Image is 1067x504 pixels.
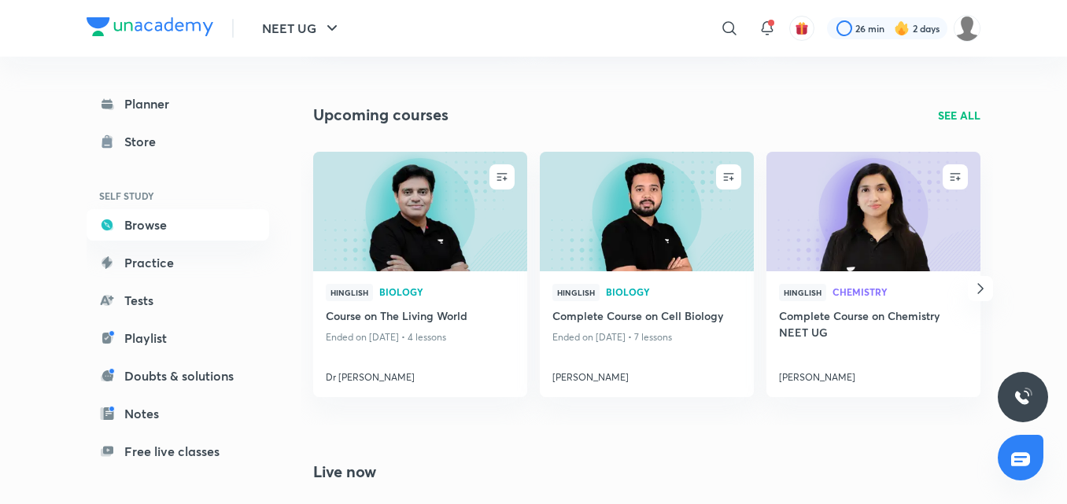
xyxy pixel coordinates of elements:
[552,284,600,301] span: Hinglish
[87,126,269,157] a: Store
[326,327,515,348] p: Ended on [DATE] • 4 lessons
[606,287,741,296] span: Biology
[789,16,814,41] button: avatar
[540,152,754,271] a: new-thumbnail
[552,307,741,327] a: Complete Course on Cell Biology
[606,287,741,298] a: Biology
[326,307,515,327] a: Course on The Living World
[1013,388,1032,407] img: ttu
[313,460,376,484] h2: Live now
[124,132,165,151] div: Store
[779,284,826,301] span: Hinglish
[938,107,980,123] a: SEE ALL
[87,247,269,278] a: Practice
[87,88,269,120] a: Planner
[311,150,529,272] img: new-thumbnail
[779,307,968,344] a: Complete Course on Chemistry NEET UG
[379,287,515,296] span: Biology
[87,17,213,36] img: Company Logo
[326,284,373,301] span: Hinglish
[87,209,269,241] a: Browse
[552,327,741,348] p: Ended on [DATE] • 7 lessons
[552,364,741,384] a: [PERSON_NAME]
[326,364,515,384] a: Dr [PERSON_NAME]
[779,364,968,384] a: [PERSON_NAME]
[87,285,269,316] a: Tests
[954,15,980,42] img: Tarmanjot Singh
[537,150,755,272] img: new-thumbnail
[833,287,968,298] a: Chemistry
[379,287,515,298] a: Biology
[764,150,982,272] img: new-thumbnail
[894,20,910,36] img: streak
[795,21,809,35] img: avatar
[253,13,351,44] button: NEET UG
[833,287,968,296] span: Chemistry
[87,360,269,392] a: Doubts & solutions
[766,152,980,271] a: new-thumbnail
[313,152,527,271] a: new-thumbnail
[87,17,213,40] a: Company Logo
[87,398,269,429] a: Notes
[87,182,269,209] h6: SELF STUDY
[87,322,269,354] a: Playlist
[313,103,449,127] h2: Upcoming courses
[87,436,269,467] a: Free live classes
